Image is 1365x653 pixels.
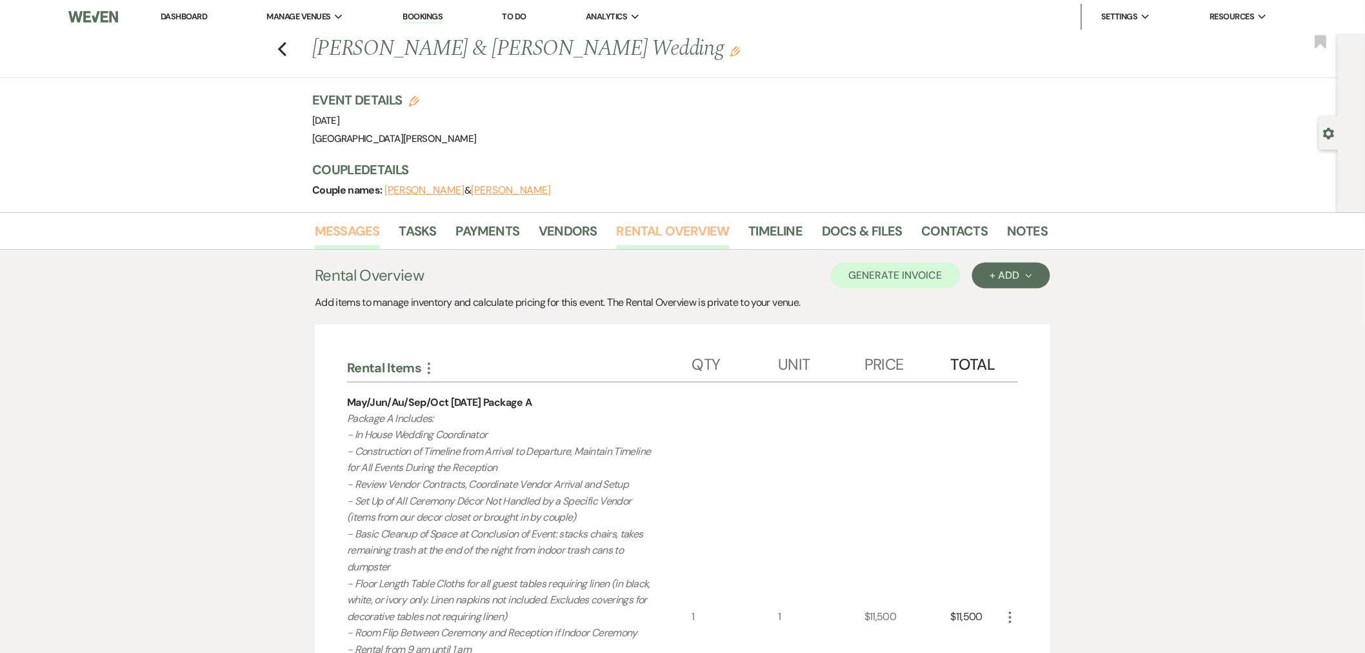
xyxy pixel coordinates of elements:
div: May/Jun/Au/Sep/Oct [DATE] Package A [347,395,532,410]
a: Timeline [749,221,803,249]
img: Weven Logo [68,3,118,30]
a: Payments [456,221,520,249]
div: + Add [990,270,1032,281]
span: Manage Venues [267,10,331,23]
span: Analytics [586,10,627,23]
a: Rental Overview [617,221,730,249]
div: Add items to manage inventory and calculate pricing for this event. The Rental Overview is privat... [315,295,1050,310]
a: To Do [503,11,526,22]
button: [PERSON_NAME] [384,185,464,196]
span: [GEOGRAPHIC_DATA][PERSON_NAME] [312,132,477,145]
button: Open lead details [1323,126,1335,139]
button: [PERSON_NAME] [471,185,551,196]
div: Total [951,343,1002,381]
h1: [PERSON_NAME] & [PERSON_NAME] Wedding [312,34,890,65]
span: [DATE] [312,114,339,127]
span: Settings [1101,10,1138,23]
button: Generate Invoice [831,263,961,288]
a: Bookings [403,11,443,23]
span: Couple names: [312,183,384,197]
span: & [384,184,551,197]
a: Dashboard [161,11,207,22]
button: Edit [730,45,741,57]
span: Resources [1210,10,1254,23]
a: Vendors [539,221,597,249]
div: Rental Items [347,359,692,376]
a: Tasks [399,221,437,249]
a: Notes [1007,221,1048,249]
h3: Couple Details [312,161,1035,179]
h3: Rental Overview [315,264,424,287]
div: Qty [692,343,779,381]
div: Unit [778,343,864,381]
a: Contacts [922,221,988,249]
div: Price [864,343,951,381]
a: Docs & Files [822,221,902,249]
button: + Add [972,263,1050,288]
a: Messages [315,221,380,249]
h3: Event Details [312,91,477,109]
